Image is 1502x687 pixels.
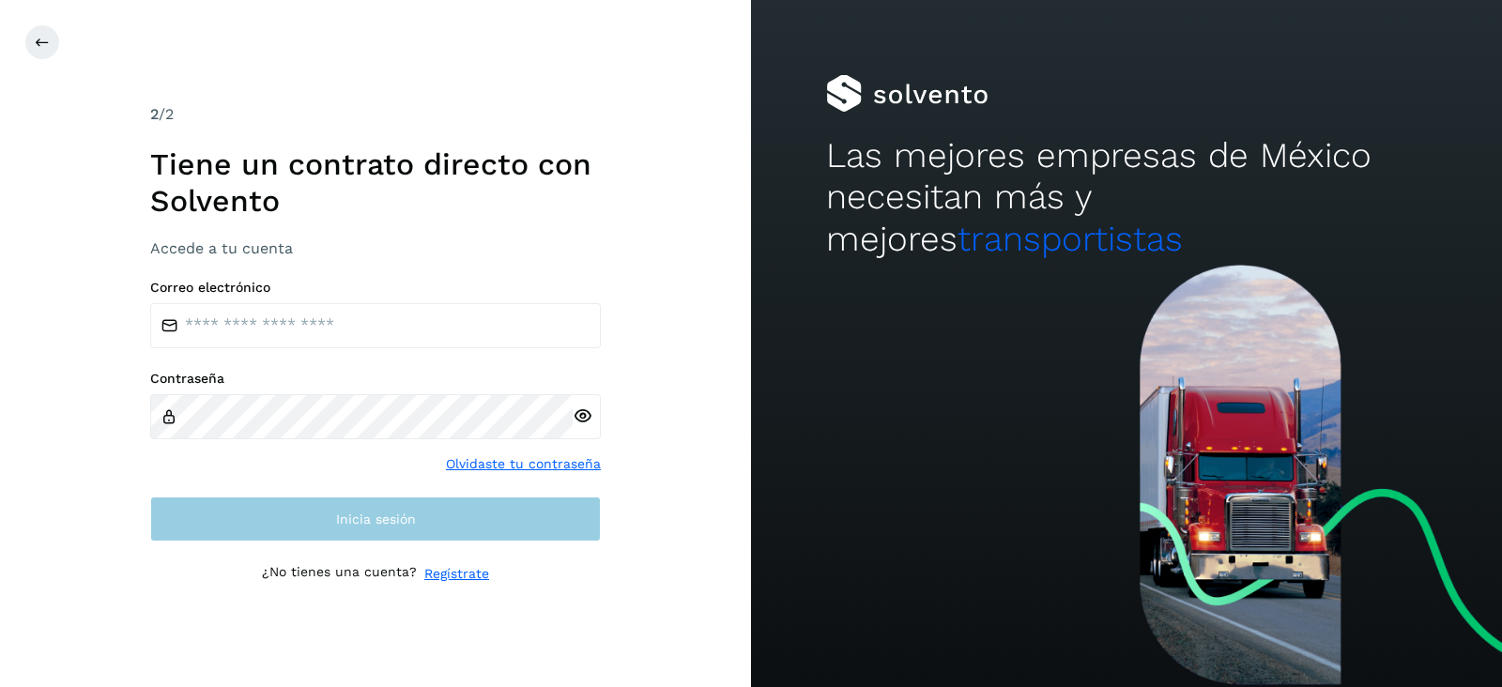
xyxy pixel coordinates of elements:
h3: Accede a tu cuenta [150,239,601,257]
a: Olvidaste tu contraseña [446,454,601,474]
span: transportistas [958,219,1183,259]
span: Inicia sesión [336,512,416,526]
p: ¿No tienes una cuenta? [262,564,417,584]
div: /2 [150,103,601,126]
h2: Las mejores empresas de México necesitan más y mejores [826,135,1427,260]
span: 2 [150,105,159,123]
label: Correo electrónico [150,280,601,296]
label: Contraseña [150,371,601,387]
h1: Tiene un contrato directo con Solvento [150,146,601,219]
a: Regístrate [424,564,489,584]
button: Inicia sesión [150,496,601,542]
